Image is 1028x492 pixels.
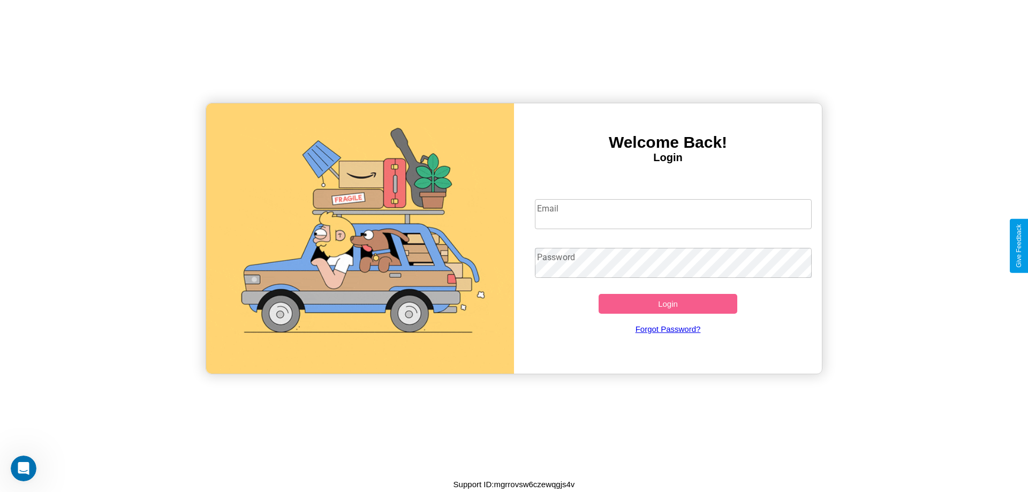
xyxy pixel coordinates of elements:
div: Give Feedback [1015,224,1023,268]
img: gif [206,103,514,374]
button: Login [599,294,737,314]
h3: Welcome Back! [514,133,822,152]
h4: Login [514,152,822,164]
a: Forgot Password? [530,314,807,344]
iframe: Intercom live chat [11,456,36,481]
p: Support ID: mgrrovsw6czewqgjs4v [453,477,575,491]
